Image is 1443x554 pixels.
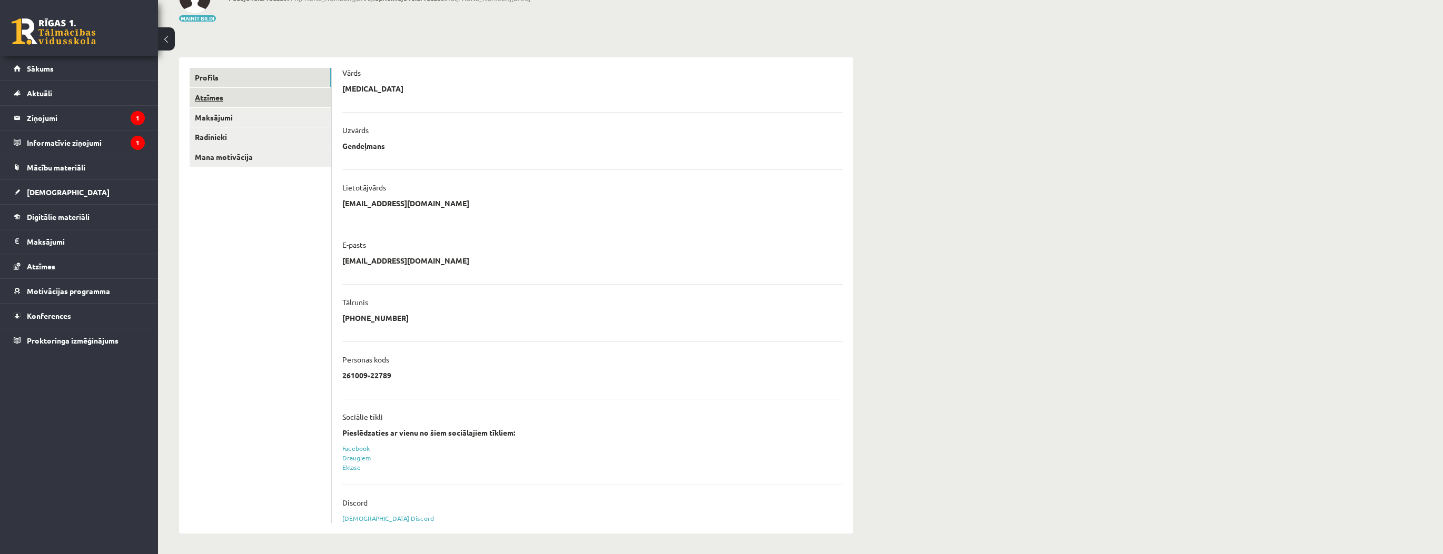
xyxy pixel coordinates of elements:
[27,106,145,130] legend: Ziņojumi
[14,130,145,155] a: Informatīvie ziņojumi1
[190,147,331,167] a: Mana motivācija
[131,111,145,125] i: 1
[27,88,52,98] span: Aktuāli
[342,463,361,471] a: Eklase
[131,136,145,150] i: 1
[14,205,145,229] a: Digitālie materiāli
[342,428,515,437] strong: Pieslēdzaties ar vienu no šiem sociālajiem tīkliem:
[14,254,145,278] a: Atzīmes
[27,229,145,254] legend: Maksājumi
[12,18,96,45] a: Rīgas 1. Tālmācības vidusskola
[27,261,55,271] span: Atzīmes
[342,84,403,93] p: [MEDICAL_DATA]
[190,88,331,107] a: Atzīmes
[342,198,469,208] p: [EMAIL_ADDRESS][DOMAIN_NAME]
[27,64,54,73] span: Sākums
[14,304,145,328] a: Konferences
[342,240,366,249] p: E-pasts
[14,279,145,303] a: Motivācijas programma
[342,514,434,522] a: [DEMOGRAPHIC_DATA] Discord
[342,454,371,462] a: Draugiem
[342,412,383,421] p: Sociālie tīkli
[342,256,469,265] p: [EMAIL_ADDRESS][DOMAIN_NAME]
[14,155,145,179] a: Mācību materiāli
[27,286,110,296] span: Motivācijas programma
[27,311,71,320] span: Konferences
[342,444,370,452] a: Facebook
[342,183,386,192] p: Lietotājvārds
[342,313,409,323] p: [PHONE_NUMBER]
[27,187,110,197] span: [DEMOGRAPHIC_DATA]
[190,127,331,147] a: Radinieki
[14,229,145,254] a: Maksājumi
[179,15,216,22] button: Mainīt bildi
[14,180,145,204] a: [DEMOGRAPHIC_DATA]
[342,68,361,77] p: Vārds
[342,355,389,364] p: Personas kods
[342,125,369,135] p: Uzvārds
[14,81,145,105] a: Aktuāli
[27,163,85,172] span: Mācību materiāli
[342,297,368,307] p: Tālrunis
[342,141,385,150] p: Gendeļmans
[27,130,145,155] legend: Informatīvie ziņojumi
[342,370,391,380] p: 261009-22789
[190,108,331,127] a: Maksājumi
[190,68,331,87] a: Profils
[27,336,118,345] span: Proktoringa izmēģinājums
[14,328,145,352] a: Proktoringa izmēģinājums
[27,212,90,221] span: Digitālie materiāli
[342,498,368,507] p: Discord
[14,106,145,130] a: Ziņojumi1
[14,56,145,80] a: Sākums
